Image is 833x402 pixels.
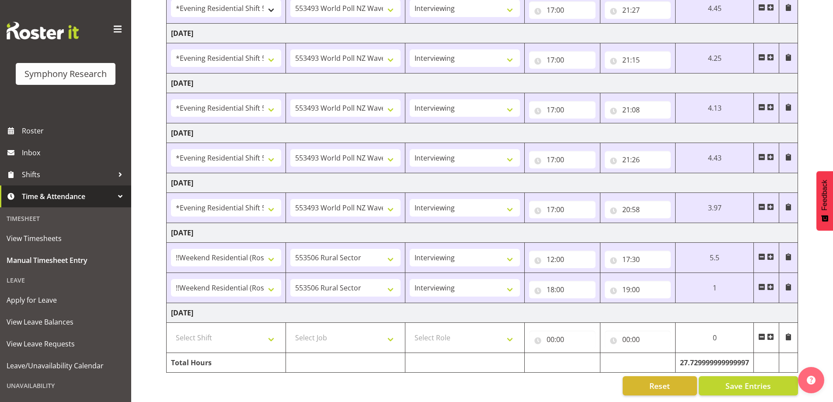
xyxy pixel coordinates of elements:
td: 4.25 [676,43,754,73]
td: 4.13 [676,93,754,123]
span: Leave/Unavailability Calendar [7,359,125,372]
input: Click to select... [529,331,596,348]
td: 0 [676,323,754,353]
td: 5.5 [676,243,754,273]
img: help-xxl-2.png [807,376,816,385]
button: Reset [623,376,697,395]
td: 1 [676,273,754,303]
button: Save Entries [699,376,798,395]
span: View Leave Balances [7,315,125,329]
td: 4.43 [676,143,754,173]
td: [DATE] [167,303,798,323]
input: Click to select... [605,331,671,348]
input: Click to select... [529,281,596,298]
input: Click to select... [529,1,596,19]
div: Timesheet [2,210,129,227]
input: Click to select... [605,51,671,69]
td: [DATE] [167,73,798,93]
a: Leave/Unavailability Calendar [2,355,129,377]
a: View Leave Requests [2,333,129,355]
span: Inbox [22,146,127,159]
div: Leave [2,271,129,289]
span: Save Entries [725,380,771,392]
div: Symphony Research [24,67,107,80]
div: Unavailability [2,377,129,395]
input: Click to select... [605,251,671,268]
img: Rosterit website logo [7,22,79,39]
input: Click to select... [529,151,596,168]
input: Click to select... [605,281,671,298]
input: Click to select... [529,201,596,218]
td: Total Hours [167,353,286,373]
span: Apply for Leave [7,294,125,307]
a: View Leave Balances [2,311,129,333]
input: Click to select... [605,101,671,119]
button: Feedback - Show survey [816,171,833,231]
span: Reset [649,380,670,392]
a: Manual Timesheet Entry [2,249,129,271]
a: View Timesheets [2,227,129,249]
input: Click to select... [529,51,596,69]
span: Time & Attendance [22,190,114,203]
td: [DATE] [167,223,798,243]
span: Feedback [821,180,829,210]
input: Click to select... [605,1,671,19]
td: [DATE] [167,24,798,43]
input: Click to select... [529,251,596,268]
span: Shifts [22,168,114,181]
td: 3.97 [676,193,754,223]
span: View Timesheets [7,232,125,245]
input: Click to select... [605,201,671,218]
span: Manual Timesheet Entry [7,254,125,267]
span: View Leave Requests [7,337,125,350]
td: [DATE] [167,123,798,143]
input: Click to select... [529,101,596,119]
td: [DATE] [167,173,798,193]
a: Apply for Leave [2,289,129,311]
span: Roster [22,124,127,137]
input: Click to select... [605,151,671,168]
td: 27.729999999999997 [676,353,754,373]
